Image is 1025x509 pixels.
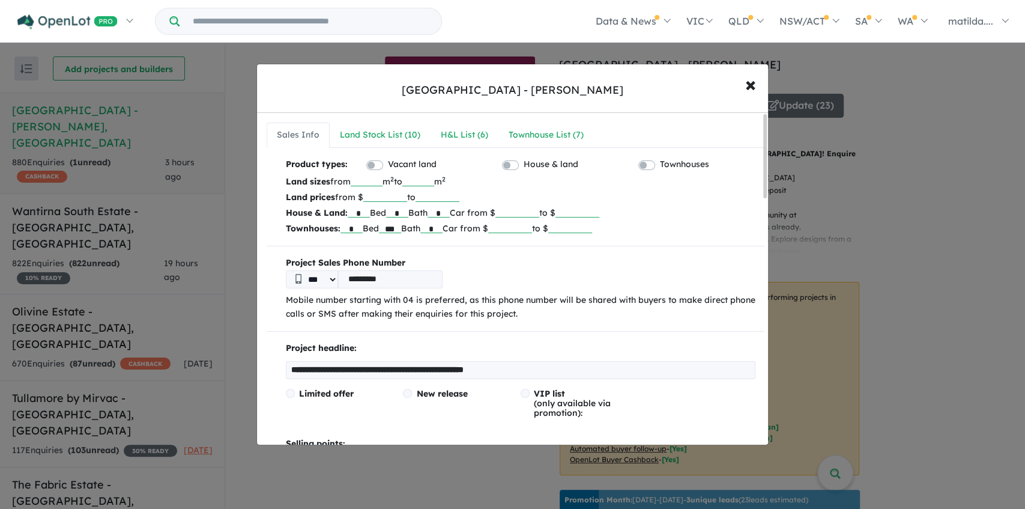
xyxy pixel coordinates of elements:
[286,205,756,221] p: Bed Bath Car from $ to $
[524,157,578,172] label: House & land
[295,274,301,284] img: Phone icon
[286,437,756,451] p: Selling points:
[286,221,756,236] p: Bed Bath Car from $ to $
[948,15,993,27] span: matilda....
[388,157,437,172] label: Vacant land
[534,388,565,399] span: VIP list
[286,341,756,356] p: Project headline:
[390,175,394,183] sup: 2
[509,128,584,142] div: Townhouse List ( 7 )
[745,71,756,97] span: ×
[277,128,319,142] div: Sales Info
[286,256,756,270] b: Project Sales Phone Number
[286,174,756,189] p: from m to m
[299,388,354,399] span: Limited offer
[182,8,439,34] input: Try estate name, suburb, builder or developer
[442,175,446,183] sup: 2
[286,157,348,174] b: Product types:
[402,82,623,98] div: [GEOGRAPHIC_DATA] - [PERSON_NAME]
[534,388,611,418] span: (only available via promotion):
[17,14,118,29] img: Openlot PRO Logo White
[286,189,756,205] p: from $ to
[441,128,488,142] div: H&L List ( 6 )
[660,157,709,172] label: Townhouses
[286,176,330,187] b: Land sizes
[286,192,335,203] b: Land prices
[416,388,467,399] span: New release
[286,223,340,234] b: Townhouses:
[286,293,756,322] p: Mobile number starting with 04 is preferred, as this phone number will be shared with buyers to m...
[286,207,348,218] b: House & Land:
[340,128,420,142] div: Land Stock List ( 10 )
